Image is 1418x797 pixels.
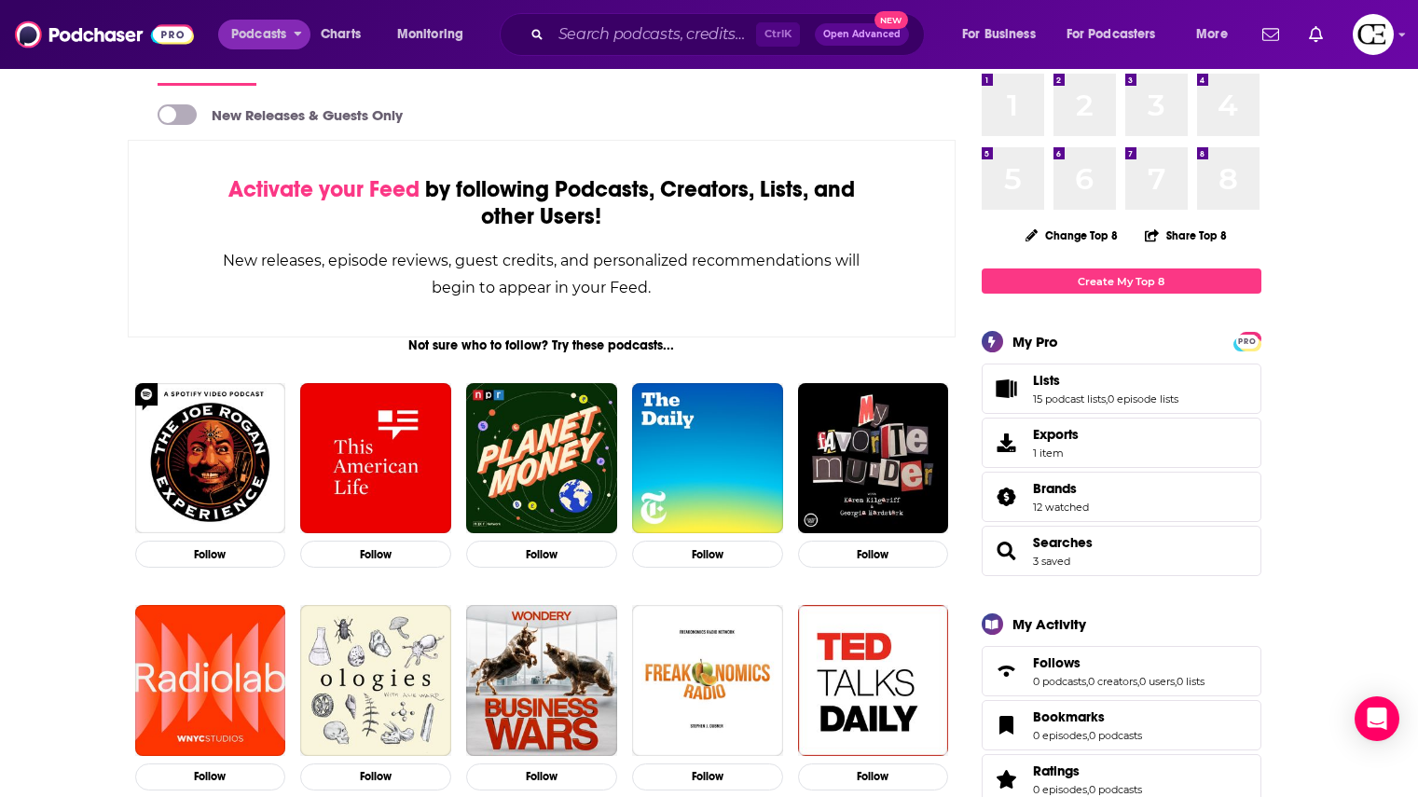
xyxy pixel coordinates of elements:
[231,21,286,48] span: Podcasts
[135,383,286,534] img: The Joe Rogan Experience
[1054,20,1183,49] button: open menu
[135,605,286,756] img: Radiolab
[798,605,949,756] img: TED Talks Daily
[798,541,949,568] button: Follow
[1033,729,1087,742] a: 0 episodes
[1033,675,1086,688] a: 0 podcasts
[949,20,1059,49] button: open menu
[1137,675,1139,688] span: ,
[300,605,451,756] img: Ologies with Alie Ward
[321,21,361,48] span: Charts
[1108,392,1178,405] a: 0 episode lists
[1033,392,1106,405] a: 15 podcast lists
[874,11,908,29] span: New
[466,763,617,790] button: Follow
[988,376,1026,402] a: Lists
[1089,729,1142,742] a: 0 podcasts
[1033,426,1079,443] span: Exports
[632,383,783,534] img: The Daily
[632,605,783,756] img: Freakonomics Radio
[1033,372,1178,389] a: Lists
[128,337,957,353] div: Not sure who to follow? Try these podcasts...
[982,646,1261,696] span: Follows
[1089,783,1142,796] a: 0 podcasts
[300,763,451,790] button: Follow
[384,20,488,49] button: open menu
[1183,20,1251,49] button: open menu
[1086,675,1088,688] span: ,
[982,700,1261,750] span: Bookmarks
[632,541,783,568] button: Follow
[632,763,783,790] button: Follow
[222,176,862,230] div: by following Podcasts, Creators, Lists, and other Users!
[1033,372,1060,389] span: Lists
[1033,480,1077,497] span: Brands
[1236,334,1259,348] a: PRO
[962,21,1036,48] span: For Business
[1106,392,1108,405] span: ,
[1139,675,1175,688] a: 0 users
[397,21,463,48] span: Monitoring
[1033,783,1087,796] a: 0 episodes
[1255,19,1287,50] a: Show notifications dropdown
[798,383,949,534] img: My Favorite Murder with Karen Kilgariff and Georgia Hardstark
[988,766,1026,792] a: Ratings
[815,23,909,46] button: Open AdvancedNew
[1177,675,1205,688] a: 0 lists
[1033,447,1079,460] span: 1 item
[1353,14,1394,55] span: Logged in as cozyearthaudio
[1067,21,1156,48] span: For Podcasters
[1012,333,1058,350] div: My Pro
[982,526,1261,576] span: Searches
[135,541,286,568] button: Follow
[551,20,756,49] input: Search podcasts, credits, & more...
[1355,696,1399,741] div: Open Intercom Messenger
[1033,708,1105,725] span: Bookmarks
[988,538,1026,564] a: Searches
[1236,335,1259,349] span: PRO
[466,605,617,756] img: Business Wars
[1353,14,1394,55] button: Show profile menu
[1033,763,1142,779] a: Ratings
[1087,783,1089,796] span: ,
[218,20,310,49] button: open menu
[15,17,194,52] img: Podchaser - Follow, Share and Rate Podcasts
[982,364,1261,414] span: Lists
[517,13,943,56] div: Search podcasts, credits, & more...
[1033,534,1093,551] a: Searches
[988,430,1026,456] span: Exports
[1196,21,1228,48] span: More
[798,763,949,790] button: Follow
[1033,501,1089,514] a: 12 watched
[1144,217,1228,254] button: Share Top 8
[466,383,617,534] img: Planet Money
[1301,19,1330,50] a: Show notifications dropdown
[1033,708,1142,725] a: Bookmarks
[1088,675,1137,688] a: 0 creators
[222,247,862,301] div: New releases, episode reviews, guest credits, and personalized recommendations will begin to appe...
[982,418,1261,468] a: Exports
[1033,480,1089,497] a: Brands
[1033,654,1205,671] a: Follows
[988,484,1026,510] a: Brands
[1012,615,1086,633] div: My Activity
[988,712,1026,738] a: Bookmarks
[466,541,617,568] button: Follow
[300,541,451,568] button: Follow
[135,763,286,790] button: Follow
[300,383,451,534] img: This American Life
[1033,654,1081,671] span: Follows
[982,472,1261,522] span: Brands
[982,268,1261,294] a: Create My Top 8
